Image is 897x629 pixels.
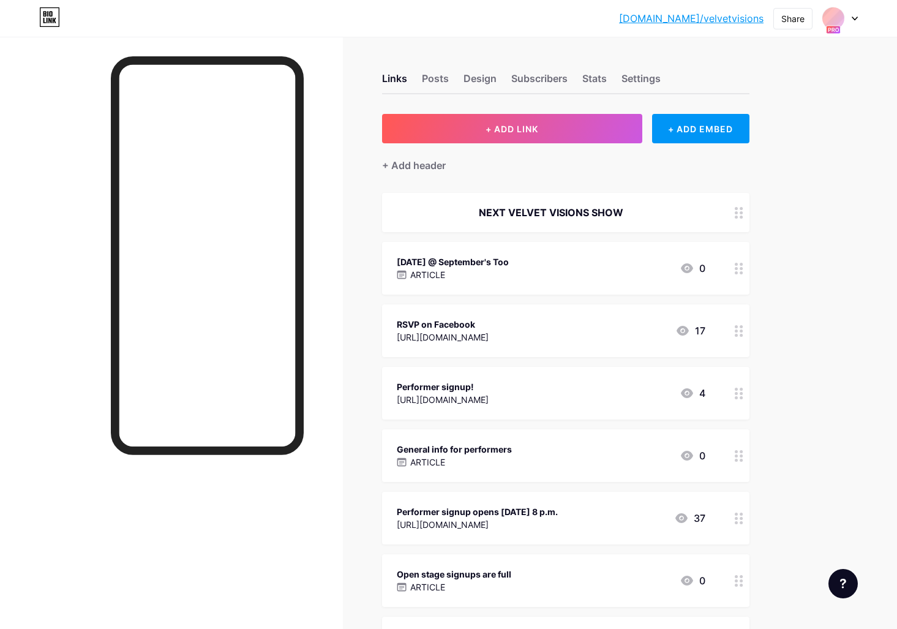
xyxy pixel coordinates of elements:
[674,511,705,525] div: 37
[397,505,558,518] div: Performer signup opens [DATE] 8 p.m.
[680,573,705,588] div: 0
[582,71,607,93] div: Stats
[397,393,489,406] div: [URL][DOMAIN_NAME]
[781,12,805,25] div: Share
[675,323,705,338] div: 17
[511,71,568,93] div: Subscribers
[397,205,705,220] div: NEXT VELVET VISIONS SHOW
[382,114,642,143] button: + ADD LINK
[680,261,705,276] div: 0
[397,518,558,531] div: [URL][DOMAIN_NAME]
[652,114,749,143] div: + ADD EMBED
[382,158,446,173] div: + Add header
[382,71,407,93] div: Links
[397,255,509,268] div: [DATE] @ September's Too
[422,71,449,93] div: Posts
[397,331,489,344] div: [URL][DOMAIN_NAME]
[486,124,538,134] span: + ADD LINK
[397,380,489,393] div: Performer signup!
[410,581,445,593] p: ARTICLE
[680,386,705,401] div: 4
[410,268,445,281] p: ARTICLE
[680,448,705,463] div: 0
[621,71,661,93] div: Settings
[397,443,512,456] div: General info for performers
[397,318,489,331] div: RSVP on Facebook
[464,71,497,93] div: Design
[397,568,511,581] div: Open stage signups are full
[619,11,764,26] a: [DOMAIN_NAME]/velvetvisions
[410,456,445,469] p: ARTICLE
